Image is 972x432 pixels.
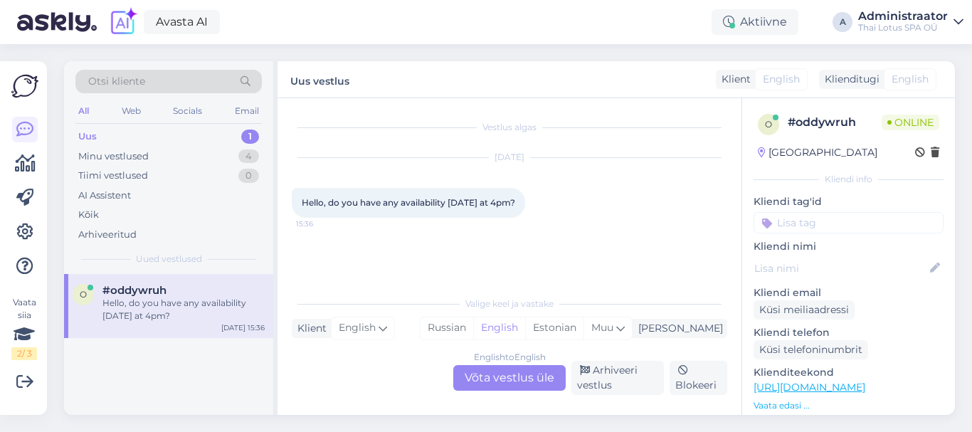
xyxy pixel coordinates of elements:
[858,11,948,22] div: Administraator
[473,317,525,339] div: English
[453,365,566,391] div: Võta vestlus üle
[232,102,262,120] div: Email
[819,72,879,87] div: Klienditugi
[339,320,376,336] span: English
[302,197,515,208] span: Hello, do you have any availability [DATE] at 4pm?
[78,228,137,242] div: Arhiveeritud
[633,321,723,336] div: [PERSON_NAME]
[754,194,944,209] p: Kliendi tag'id
[591,321,613,334] span: Muu
[108,7,138,37] img: explore-ai
[221,322,265,333] div: [DATE] 15:36
[11,347,37,360] div: 2 / 3
[144,10,220,34] a: Avasta AI
[763,72,800,87] span: English
[833,12,852,32] div: A
[754,365,944,380] p: Klienditeekond
[754,260,927,276] input: Lisa nimi
[765,119,772,130] span: o
[525,317,583,339] div: Estonian
[670,361,727,395] div: Blokeeri
[78,208,99,222] div: Kõik
[754,300,855,320] div: Küsi meiliaadressi
[292,121,727,134] div: Vestlus algas
[754,239,944,254] p: Kliendi nimi
[170,102,205,120] div: Socials
[102,284,167,297] span: #oddywruh
[80,289,87,300] span: o
[571,361,664,395] div: Arhiveeri vestlus
[290,70,349,89] label: Uus vestlus
[238,149,259,164] div: 4
[75,102,92,120] div: All
[11,296,37,360] div: Vaata siia
[716,72,751,87] div: Klient
[292,321,327,336] div: Klient
[241,130,259,144] div: 1
[292,297,727,310] div: Valige keel ja vastake
[754,212,944,233] input: Lisa tag
[136,253,202,265] span: Uued vestlused
[754,325,944,340] p: Kliendi telefon
[858,22,948,33] div: Thai Lotus SPA OÜ
[292,151,727,164] div: [DATE]
[788,114,882,131] div: # oddywruh
[296,218,349,229] span: 15:36
[754,399,944,412] p: Vaata edasi ...
[712,9,798,35] div: Aktiivne
[882,115,939,130] span: Online
[754,173,944,186] div: Kliendi info
[892,72,929,87] span: English
[238,169,259,183] div: 0
[102,297,265,322] div: Hello, do you have any availability [DATE] at 4pm?
[754,381,865,394] a: [URL][DOMAIN_NAME]
[754,340,868,359] div: Küsi telefoninumbrit
[119,102,144,120] div: Web
[858,11,963,33] a: AdministraatorThai Lotus SPA OÜ
[78,169,148,183] div: Tiimi vestlused
[88,74,145,89] span: Otsi kliente
[11,73,38,100] img: Askly Logo
[78,189,131,203] div: AI Assistent
[758,145,877,160] div: [GEOGRAPHIC_DATA]
[78,149,149,164] div: Minu vestlused
[754,285,944,300] p: Kliendi email
[421,317,473,339] div: Russian
[474,351,546,364] div: English to English
[78,130,97,144] div: Uus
